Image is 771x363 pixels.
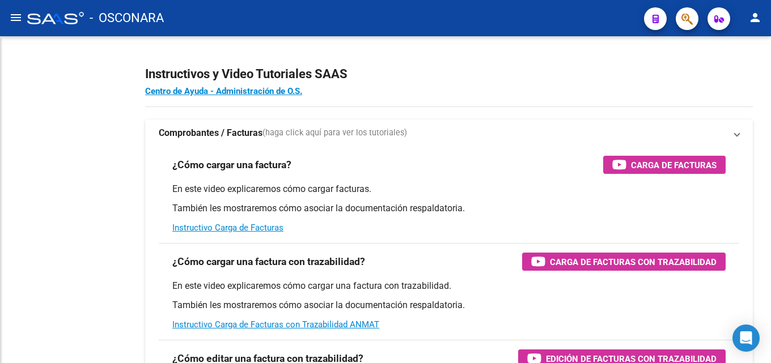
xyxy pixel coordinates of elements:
strong: Comprobantes / Facturas [159,127,262,139]
p: También les mostraremos cómo asociar la documentación respaldatoria. [172,202,726,215]
h3: ¿Cómo cargar una factura? [172,157,291,173]
span: - OSCONARA [90,6,164,31]
p: En este video explicaremos cómo cargar facturas. [172,183,726,195]
a: Instructivo Carga de Facturas [172,223,283,233]
h2: Instructivos y Video Tutoriales SAAS [145,63,753,85]
p: También les mostraremos cómo asociar la documentación respaldatoria. [172,299,726,311]
h3: ¿Cómo cargar una factura con trazabilidad? [172,254,365,270]
button: Carga de Facturas [603,156,726,174]
a: Centro de Ayuda - Administración de O.S. [145,86,302,96]
mat-expansion-panel-header: Comprobantes / Facturas(haga click aquí para ver los tutoriales) [145,119,753,147]
p: En este video explicaremos cómo cargar una factura con trazabilidad. [172,280,726,292]
div: Open Intercom Messenger [732,324,760,352]
span: Carga de Facturas con Trazabilidad [550,255,717,269]
mat-icon: menu [9,11,23,24]
mat-icon: person [748,11,762,24]
span: (haga click aquí para ver los tutoriales) [262,127,407,139]
button: Carga de Facturas con Trazabilidad [522,253,726,271]
a: Instructivo Carga de Facturas con Trazabilidad ANMAT [172,319,379,330]
span: Carga de Facturas [631,158,717,172]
